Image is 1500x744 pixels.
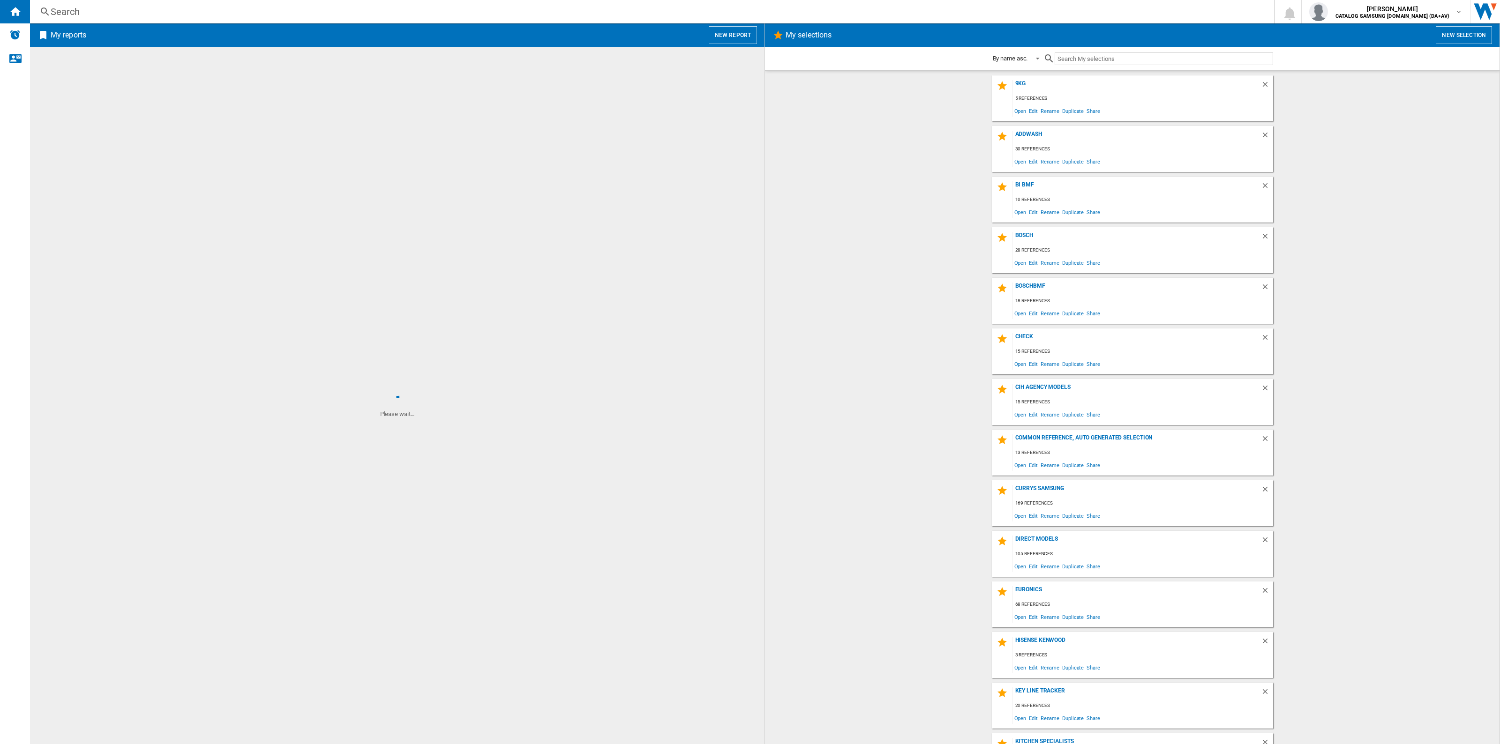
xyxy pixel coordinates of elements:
[1027,560,1039,573] span: Edit
[1013,232,1261,245] div: Bosch
[1061,509,1085,522] span: Duplicate
[1013,447,1273,459] div: 13 references
[1061,155,1085,168] span: Duplicate
[1261,131,1273,143] div: Delete
[1085,459,1102,471] span: Share
[1013,560,1028,573] span: Open
[1085,155,1102,168] span: Share
[1085,509,1102,522] span: Share
[1335,4,1449,14] span: [PERSON_NAME]
[1085,357,1102,370] span: Share
[1013,131,1261,143] div: AddWash
[1013,485,1261,498] div: Currys Samsung
[993,55,1028,62] div: By name asc.
[1261,283,1273,295] div: Delete
[1085,712,1102,724] span: Share
[1261,485,1273,498] div: Delete
[1013,194,1273,206] div: 10 references
[1085,661,1102,674] span: Share
[1061,104,1085,117] span: Duplicate
[1013,586,1261,599] div: Euronics
[1027,104,1039,117] span: Edit
[1061,408,1085,421] span: Duplicate
[1013,661,1028,674] span: Open
[1039,610,1061,623] span: Rename
[1039,712,1061,724] span: Rename
[1309,2,1328,21] img: profile.jpg
[1061,459,1085,471] span: Duplicate
[1013,104,1028,117] span: Open
[1261,434,1273,447] div: Delete
[1061,610,1085,623] span: Duplicate
[1055,52,1273,65] input: Search My selections
[1261,232,1273,245] div: Delete
[784,26,833,44] h2: My selections
[1027,712,1039,724] span: Edit
[1013,509,1028,522] span: Open
[1061,560,1085,573] span: Duplicate
[1039,509,1061,522] span: Rename
[1061,206,1085,218] span: Duplicate
[1261,80,1273,93] div: Delete
[1039,256,1061,269] span: Rename
[1027,661,1039,674] span: Edit
[1027,357,1039,370] span: Edit
[1027,459,1039,471] span: Edit
[1013,333,1261,346] div: check
[1039,104,1061,117] span: Rename
[1027,256,1039,269] span: Edit
[1261,637,1273,649] div: Delete
[1061,256,1085,269] span: Duplicate
[1436,26,1492,44] button: New selection
[1085,206,1102,218] span: Share
[1013,93,1273,104] div: 5 references
[1039,408,1061,421] span: Rename
[1039,307,1061,320] span: Rename
[1027,610,1039,623] span: Edit
[1039,206,1061,218] span: Rename
[1039,459,1061,471] span: Rename
[1027,307,1039,320] span: Edit
[1013,637,1261,649] div: Hisense Kenwood
[1261,384,1273,396] div: Delete
[1013,548,1273,560] div: 105 references
[709,26,757,44] button: New report
[1013,346,1273,357] div: 15 references
[1027,509,1039,522] span: Edit
[1013,649,1273,661] div: 3 references
[1013,295,1273,307] div: 18 references
[1013,700,1273,712] div: 20 references
[1027,155,1039,168] span: Edit
[1039,155,1061,168] span: Rename
[1027,408,1039,421] span: Edit
[1039,357,1061,370] span: Rename
[1013,245,1273,256] div: 28 references
[1085,408,1102,421] span: Share
[1013,408,1028,421] span: Open
[1061,307,1085,320] span: Duplicate
[1085,307,1102,320] span: Share
[1061,712,1085,724] span: Duplicate
[1085,104,1102,117] span: Share
[1061,357,1085,370] span: Duplicate
[51,5,1250,18] div: Search
[1261,687,1273,700] div: Delete
[1013,357,1028,370] span: Open
[1261,536,1273,548] div: Delete
[1013,256,1028,269] span: Open
[1013,536,1261,548] div: Direct models
[49,26,88,44] h2: My reports
[1335,13,1449,19] b: CATALOG SAMSUNG [DOMAIN_NAME] (DA+AV)
[1261,181,1273,194] div: Delete
[1013,610,1028,623] span: Open
[1061,661,1085,674] span: Duplicate
[1013,459,1028,471] span: Open
[1039,661,1061,674] span: Rename
[1013,283,1261,295] div: BoschBMF
[1013,80,1261,93] div: 9kg
[1039,560,1061,573] span: Rename
[1085,610,1102,623] span: Share
[1013,206,1028,218] span: Open
[9,29,21,40] img: alerts-logo.svg
[1013,143,1273,155] div: 30 references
